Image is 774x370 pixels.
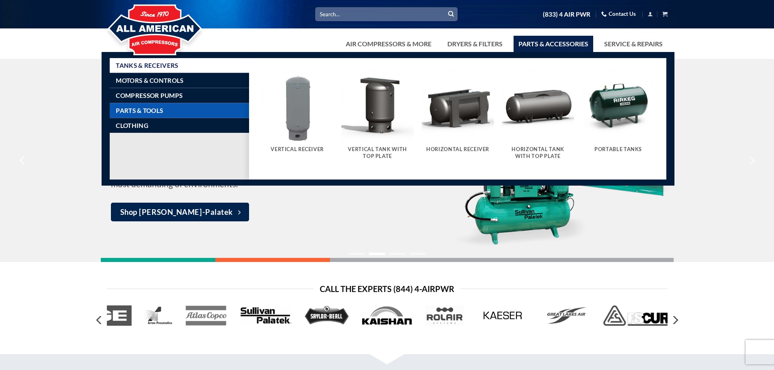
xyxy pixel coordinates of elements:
a: Visit product category Portable Tanks [582,70,655,161]
li: Page dot 3 [389,253,405,255]
h5: Vertical Receiver [265,146,330,153]
a: Dryers & Filters [442,36,507,52]
a: (833) 4 AIR PWR [543,7,590,22]
button: Submit [445,8,457,20]
li: Page dot 4 [410,253,426,255]
a: Air Compressors & More [341,36,436,52]
span: Motors & Controls [116,77,183,84]
span: Compressor Pumps [116,92,182,99]
a: Visit product category Horizontal Receiver [422,70,494,161]
input: Search… [315,7,457,21]
a: Contact Us [601,8,636,20]
li: Page dot 2 [369,253,385,255]
span: Tanks & Receivers [116,62,178,69]
a: View cart [662,9,668,19]
button: Next [668,312,682,328]
li: Page dot 1 [349,253,365,255]
img: Portable Tanks [582,70,655,143]
img: Vertical Tank With Top Plate [341,70,414,143]
span: Clothing [116,122,148,129]
a: Service & Repairs [599,36,668,52]
button: Previous [15,140,30,181]
a: Login [648,9,653,19]
a: Visit product category Horizontal Tank With Top Plate [502,70,574,168]
h5: Horizontal Tank With Top Plate [506,146,570,160]
a: Parts & Accessories [514,36,593,52]
h5: Portable Tanks [586,146,650,153]
h5: Horizontal Receiver [426,146,490,153]
button: Next [744,140,759,181]
a: Visit product category Vertical Receiver [261,70,334,161]
a: Shop [PERSON_NAME]-Palatek [111,203,249,221]
a: Visit product category Vertical Tank With Top Plate [341,70,414,168]
img: Vertical Receiver [261,70,334,143]
span: Call the Experts (844) 4-AirPwr [320,282,454,295]
span: Shop [PERSON_NAME]-Palatek [120,206,233,218]
span: Parts & Tools [116,107,163,114]
h5: Vertical Tank With Top Plate [345,146,410,160]
img: Horizontal Tank With Top Plate [502,70,574,143]
button: Previous [92,312,107,328]
img: Horizontal Receiver [422,70,494,143]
